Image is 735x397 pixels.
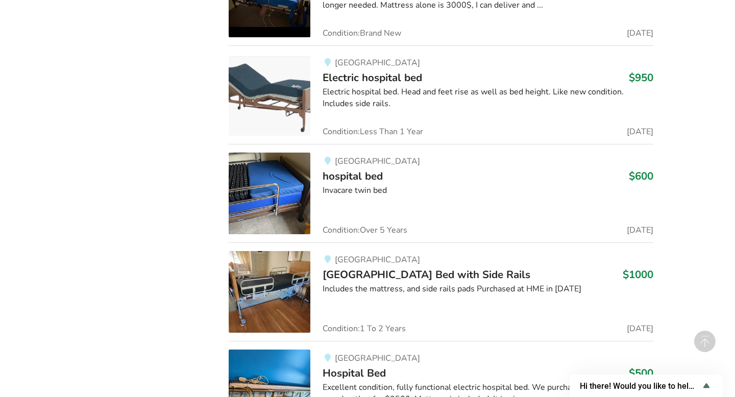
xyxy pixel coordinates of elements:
a: bedroom equipment-electric hospital bed[GEOGRAPHIC_DATA]Electric hospital bed$950Electric hospita... [229,45,653,144]
span: Hi there! Would you like to help us improve AssistList? [580,381,700,391]
img: bedroom equipment-hospital bed [229,153,310,234]
div: Electric hospital bed. Head and feet rise as well as bed height. Like new condition. Includes sid... [323,86,653,110]
span: [DATE] [627,29,653,37]
span: Hospital Bed [323,366,386,380]
span: [GEOGRAPHIC_DATA] [335,353,420,364]
div: Includes the mattress, and side rails pads Purchased at HME in [DATE] [323,283,653,295]
span: Electric hospital bed [323,70,422,85]
button: Show survey - Hi there! Would you like to help us improve AssistList? [580,380,713,392]
span: Condition: Brand New [323,29,401,37]
span: hospital bed [323,169,383,183]
span: Condition: Over 5 Years [323,226,407,234]
span: [GEOGRAPHIC_DATA] [335,156,420,167]
span: [GEOGRAPHIC_DATA] Bed with Side Rails [323,267,530,282]
h3: $500 [629,366,653,380]
h3: $600 [629,169,653,183]
a: bedroom equipment-halsa hospital bed with side rails[GEOGRAPHIC_DATA][GEOGRAPHIC_DATA] Bed with S... [229,242,653,341]
span: Condition: 1 To 2 Years [323,325,406,333]
img: bedroom equipment-electric hospital bed [229,54,310,136]
span: [DATE] [627,226,653,234]
h3: $950 [629,71,653,84]
span: [DATE] [627,128,653,136]
h3: $1000 [623,268,653,281]
span: [GEOGRAPHIC_DATA] [335,254,420,265]
span: Condition: Less Than 1 Year [323,128,423,136]
span: [DATE] [627,325,653,333]
span: [GEOGRAPHIC_DATA] [335,57,420,68]
img: bedroom equipment-halsa hospital bed with side rails [229,251,310,333]
div: Invacare twin bed [323,185,653,196]
a: bedroom equipment-hospital bed[GEOGRAPHIC_DATA]hospital bed$600Invacare twin bedCondition:Over 5 ... [229,144,653,242]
